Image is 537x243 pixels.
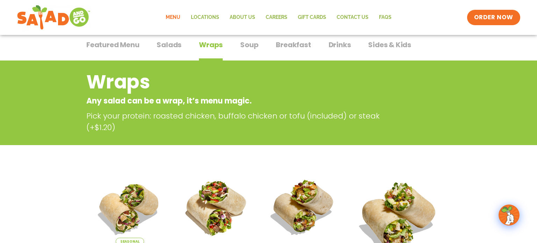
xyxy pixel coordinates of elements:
[86,68,394,96] h2: Wraps
[260,9,293,26] a: Careers
[186,9,224,26] a: Locations
[86,110,398,133] p: Pick your protein: roasted chicken, buffalo chicken or tofu (included) or steak (+$1.20)
[331,9,374,26] a: Contact Us
[86,40,139,50] span: Featured Menu
[368,40,411,50] span: Sides & Kids
[329,40,351,50] span: Drinks
[240,40,258,50] span: Soup
[293,9,331,26] a: GIFT CARDS
[474,13,513,22] span: ORDER NOW
[160,9,186,26] a: Menu
[160,9,397,26] nav: Menu
[199,40,223,50] span: Wraps
[467,10,520,25] a: ORDER NOW
[224,9,260,26] a: About Us
[157,40,181,50] span: Salads
[374,9,397,26] a: FAQs
[86,95,394,107] p: Any salad can be a wrap, it’s menu magic.
[499,205,519,225] img: wpChatIcon
[86,37,451,61] div: Tabbed content
[276,40,311,50] span: Breakfast
[17,3,91,31] img: new-SAG-logo-768×292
